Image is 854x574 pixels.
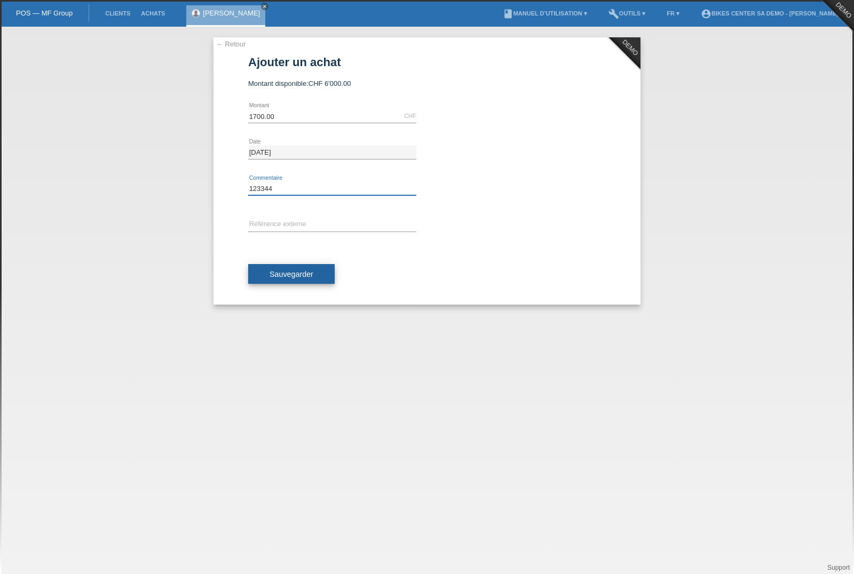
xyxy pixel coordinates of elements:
span: Sauvegarder [270,270,313,278]
a: [PERSON_NAME] [203,9,260,17]
i: account_circle [701,9,711,19]
a: Clients [100,10,136,17]
i: close [262,4,267,9]
i: book [503,9,513,19]
i: build [608,9,619,19]
a: Support [827,564,850,571]
a: close [261,3,268,10]
a: Achats [136,10,170,17]
a: buildOutils ▾ [603,10,651,17]
a: POS — MF Group [16,9,73,17]
span: CHF 6'000.00 [309,79,351,87]
h1: Ajouter un achat [248,55,606,69]
a: ← Retour [216,40,246,48]
a: FR ▾ [661,10,685,17]
button: Sauvegarder [248,264,335,284]
div: Montant disponible: [248,79,606,87]
a: bookManuel d’utilisation ▾ [497,10,592,17]
a: account_circleBIKES CENTER SA Demo - [PERSON_NAME] ▾ [695,10,849,17]
div: CHF [404,113,416,119]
